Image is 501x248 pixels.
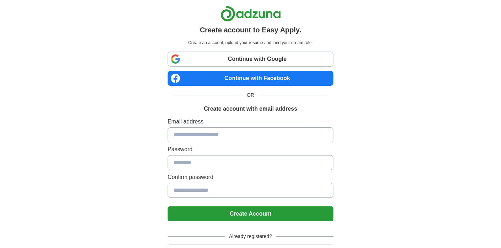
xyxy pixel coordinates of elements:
img: Adzuna logo [220,6,281,22]
a: Continue with Google [168,52,333,67]
a: Continue with Facebook [168,71,333,86]
label: Confirm password [168,173,333,181]
p: Create an account, upload your resume and land your dream role. [169,39,332,46]
span: OR [243,91,258,99]
button: Create Account [168,206,333,221]
h1: Create account with email address [204,105,297,113]
label: Password [168,145,333,154]
h1: Create account to Easy Apply. [200,25,301,35]
label: Email address [168,117,333,126]
span: Already registered? [225,233,276,240]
